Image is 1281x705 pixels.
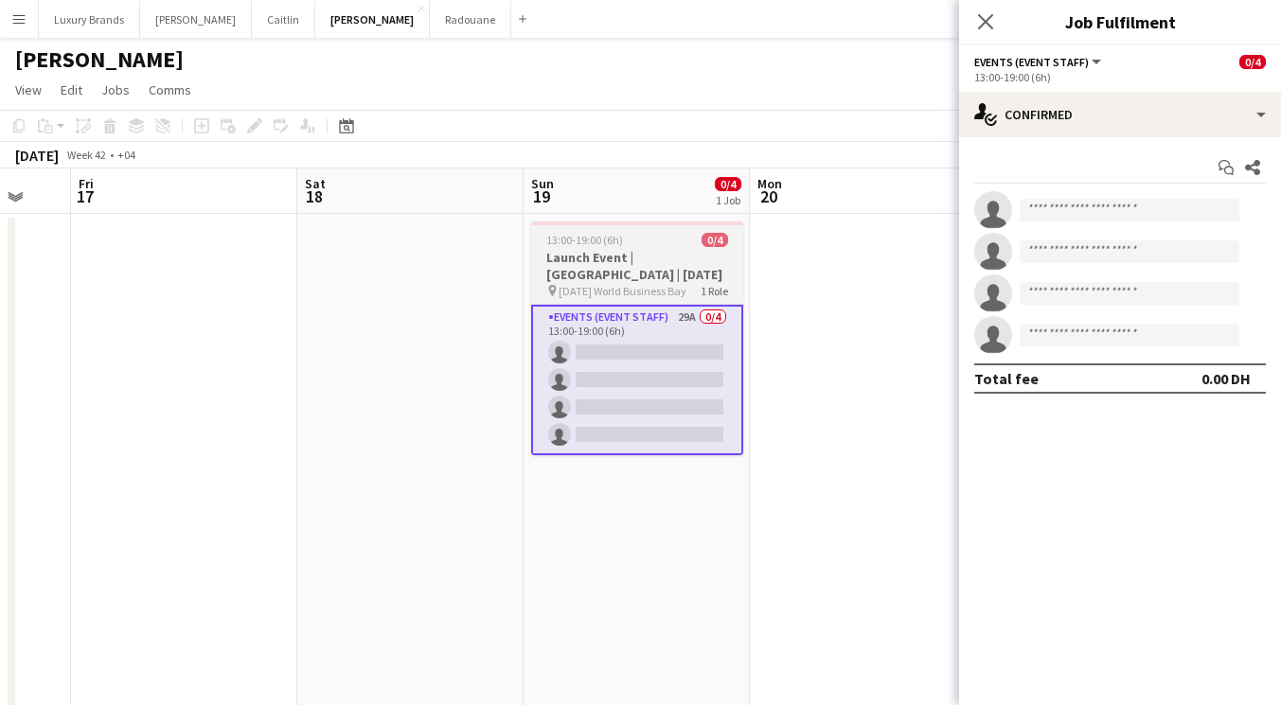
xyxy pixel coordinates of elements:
[101,81,130,98] span: Jobs
[559,284,686,298] span: [DATE] World Business Bay
[959,9,1281,34] h3: Job Fulfilment
[53,78,90,102] a: Edit
[79,175,94,192] span: Fri
[94,78,137,102] a: Jobs
[39,1,140,38] button: Luxury Brands
[974,55,1104,69] button: Events (Event Staff)
[531,305,743,455] app-card-role: Events (Event Staff)29A0/413:00-19:00 (6h)
[755,185,782,207] span: 20
[701,284,728,298] span: 1 Role
[15,146,59,165] div: [DATE]
[702,233,728,247] span: 0/4
[531,249,743,283] h3: Launch Event | [GEOGRAPHIC_DATA] | [DATE]
[528,185,554,207] span: 19
[15,45,184,74] h1: [PERSON_NAME]
[546,233,623,247] span: 13:00-19:00 (6h)
[531,175,554,192] span: Sun
[1239,55,1266,69] span: 0/4
[1201,369,1251,388] div: 0.00 DH
[149,81,191,98] span: Comms
[8,78,49,102] a: View
[716,193,740,207] div: 1 Job
[315,1,430,38] button: [PERSON_NAME]
[757,175,782,192] span: Mon
[531,221,743,455] app-job-card: 13:00-19:00 (6h)0/4Launch Event | [GEOGRAPHIC_DATA] | [DATE] [DATE] World Business Bay1 RoleEvent...
[62,148,110,162] span: Week 42
[76,185,94,207] span: 17
[140,1,252,38] button: [PERSON_NAME]
[430,1,511,38] button: Radouane
[61,81,82,98] span: Edit
[305,175,326,192] span: Sat
[302,185,326,207] span: 18
[959,92,1281,137] div: Confirmed
[715,177,741,191] span: 0/4
[974,369,1039,388] div: Total fee
[117,148,135,162] div: +04
[15,81,42,98] span: View
[974,55,1089,69] span: Events (Event Staff)
[252,1,315,38] button: Caitlin
[974,70,1266,84] div: 13:00-19:00 (6h)
[141,78,199,102] a: Comms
